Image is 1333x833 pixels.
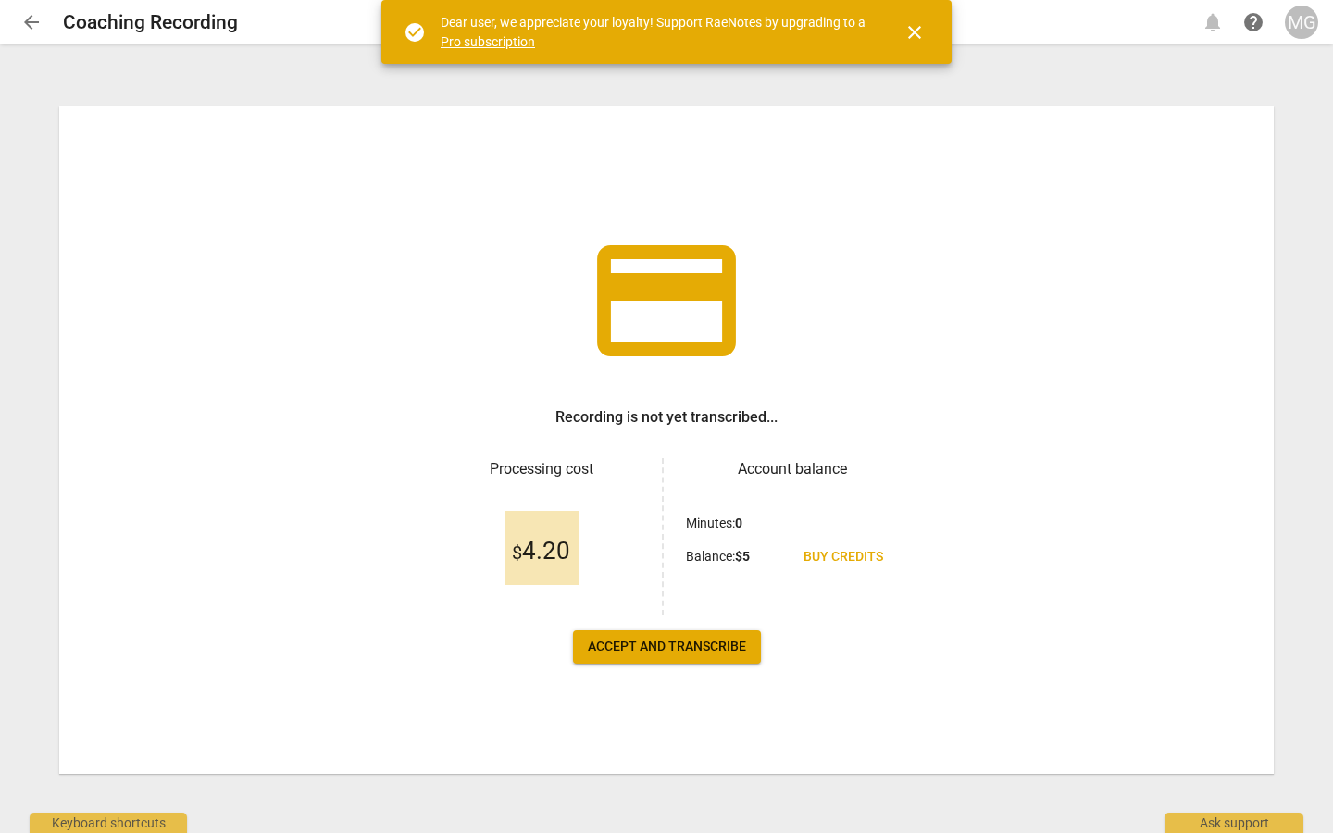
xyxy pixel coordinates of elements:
[735,516,742,530] b: 0
[804,548,883,566] span: Buy credits
[555,406,778,429] h3: Recording is not yet transcribed...
[30,813,187,833] div: Keyboard shortcuts
[686,458,898,480] h3: Account balance
[588,638,746,656] span: Accept and transcribe
[441,13,870,51] div: Dear user, we appreciate your loyalty! Support RaeNotes by upgrading to a
[404,21,426,44] span: check_circle
[512,541,522,564] span: $
[573,630,761,664] button: Accept and transcribe
[1242,11,1264,33] span: help
[1237,6,1270,39] a: Help
[892,10,937,55] button: Close
[441,34,535,49] a: Pro subscription
[735,549,750,564] b: $ 5
[583,218,750,384] span: credit_card
[789,541,898,574] a: Buy credits
[1165,813,1303,833] div: Ask support
[512,538,570,566] span: 4.20
[686,514,742,533] p: Minutes :
[20,11,43,33] span: arrow_back
[903,21,926,44] span: close
[435,458,647,480] h3: Processing cost
[1285,6,1318,39] button: MG
[63,11,238,34] h2: Coaching Recording
[686,547,750,566] p: Balance :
